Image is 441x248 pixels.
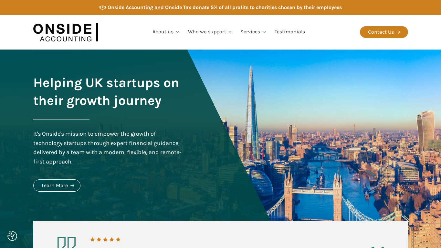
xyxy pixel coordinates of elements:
div: Onside Accounting and Onside Tax donate 5% of all profits to charities chosen by their employees [108,3,342,12]
div: Contact Us [368,28,394,36]
button: Consent Preferences [7,231,17,241]
h1: Helping UK startups on their growth journey [33,74,183,109]
a: Who we support [184,21,237,43]
a: Contact Us [360,26,408,38]
img: Onside Accounting [33,20,98,45]
a: Testimonials [271,21,309,43]
a: Learn More [33,179,80,192]
a: Services [236,21,271,43]
img: Revisit consent button [7,231,17,241]
div: It's Onside's mission to empower the growth of technology startups through expert financial guida... [33,129,183,166]
div: Learn More [42,181,68,190]
a: About us [149,21,184,43]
